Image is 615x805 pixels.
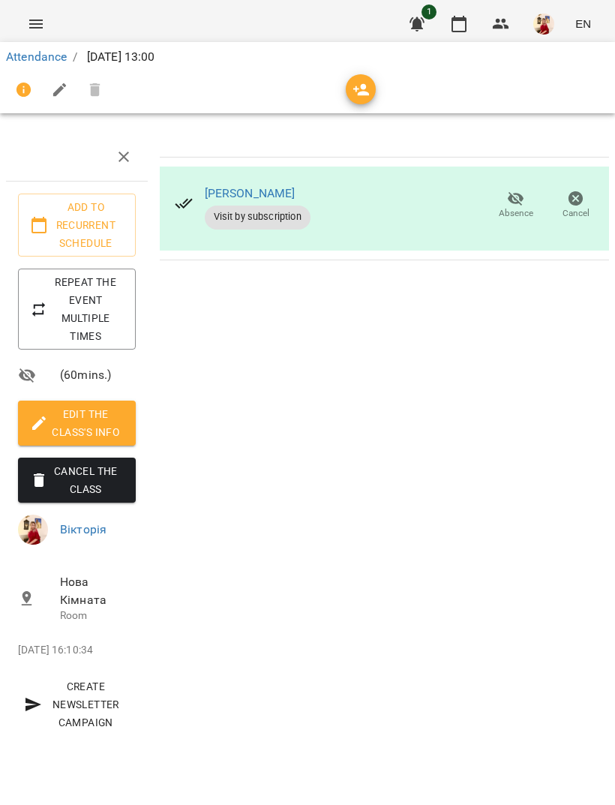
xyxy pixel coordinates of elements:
[421,5,436,20] span: 1
[18,269,136,350] button: Repeat the event multiple times
[18,194,136,257] button: Add to recurrent schedule
[546,185,606,227] button: Cancel
[18,515,48,545] img: 3c452bf56c0f284fe529ddadb47b7c73.jpeg
[60,573,136,608] span: Нова Кімната
[18,673,136,736] button: Create Newsletter Campaign
[30,462,124,498] span: Cancel the class
[18,643,136,658] p: [DATE] 16:10:34
[575,16,591,32] span: EN
[30,273,124,345] span: Repeat the event multiple times
[73,48,77,66] li: /
[205,210,310,224] span: Visit by subscription
[60,522,106,536] a: Вікторія
[486,185,546,227] button: Absence
[569,10,597,38] button: EN
[24,677,130,731] span: Create Newsletter Campaign
[562,207,589,220] span: Cancel
[18,401,136,446] button: Edit the class's Info
[60,366,136,384] span: ( 60 mins. )
[30,405,124,441] span: Edit the class's Info
[499,207,533,220] span: Absence
[18,6,54,42] button: Menu
[60,608,136,623] p: Room
[84,48,155,66] p: [DATE] 13:00
[205,186,295,200] a: [PERSON_NAME]
[18,458,136,503] button: Cancel the class
[533,14,554,35] img: 3c452bf56c0f284fe529ddadb47b7c73.jpeg
[6,50,67,64] a: Attendance
[30,198,124,252] span: Add to recurrent schedule
[6,48,609,66] nav: breadcrumb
